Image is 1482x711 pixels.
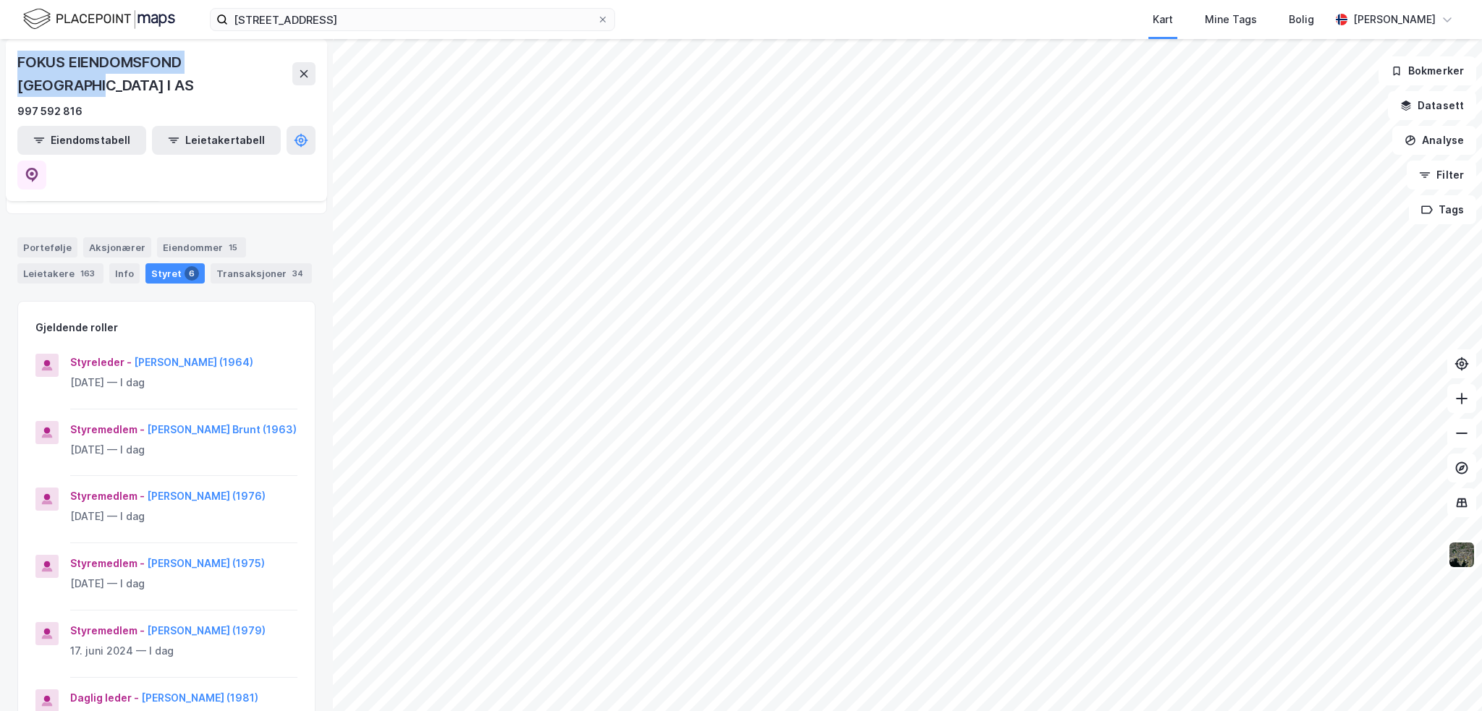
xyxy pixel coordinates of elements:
input: Søk på adresse, matrikkel, gårdeiere, leietakere eller personer [228,9,597,30]
button: Leietakertabell [152,126,281,155]
div: [PERSON_NAME] [1353,11,1436,28]
div: 34 [289,266,306,281]
div: Bolig [1289,11,1314,28]
div: Transaksjoner [211,263,312,284]
div: Portefølje [17,237,77,257]
div: [DATE] — I dag [70,575,297,592]
div: Kontrollprogram for chat [1410,642,1482,711]
div: Info [109,263,140,284]
div: Mine Tags [1205,11,1257,28]
div: 15 [226,240,240,255]
div: 17. juni 2024 — I dag [70,642,297,660]
button: Bokmerker [1379,56,1476,85]
div: 997 592 816 [17,103,82,120]
div: Kart [1153,11,1173,28]
div: FOKUS EIENDOMSFOND [GEOGRAPHIC_DATA] I AS [17,51,292,97]
div: Leietakere [17,263,103,284]
div: Eiendommer [157,237,246,257]
button: Datasett [1388,91,1476,120]
iframe: Chat Widget [1410,642,1482,711]
div: [DATE] — I dag [70,374,297,391]
img: 9k= [1448,541,1475,569]
button: Analyse [1392,126,1476,155]
button: Filter [1407,161,1476,190]
div: Gjeldende roller [35,319,118,336]
img: logo.f888ab2527a4732fd821a326f86c7f29.svg [23,7,175,32]
div: Styret [145,263,205,284]
div: 6 [185,266,199,281]
button: Eiendomstabell [17,126,146,155]
div: Aksjonærer [83,237,151,257]
div: 163 [77,266,98,281]
button: Tags [1409,195,1476,224]
div: [DATE] — I dag [70,441,297,459]
div: [DATE] — I dag [70,508,297,525]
